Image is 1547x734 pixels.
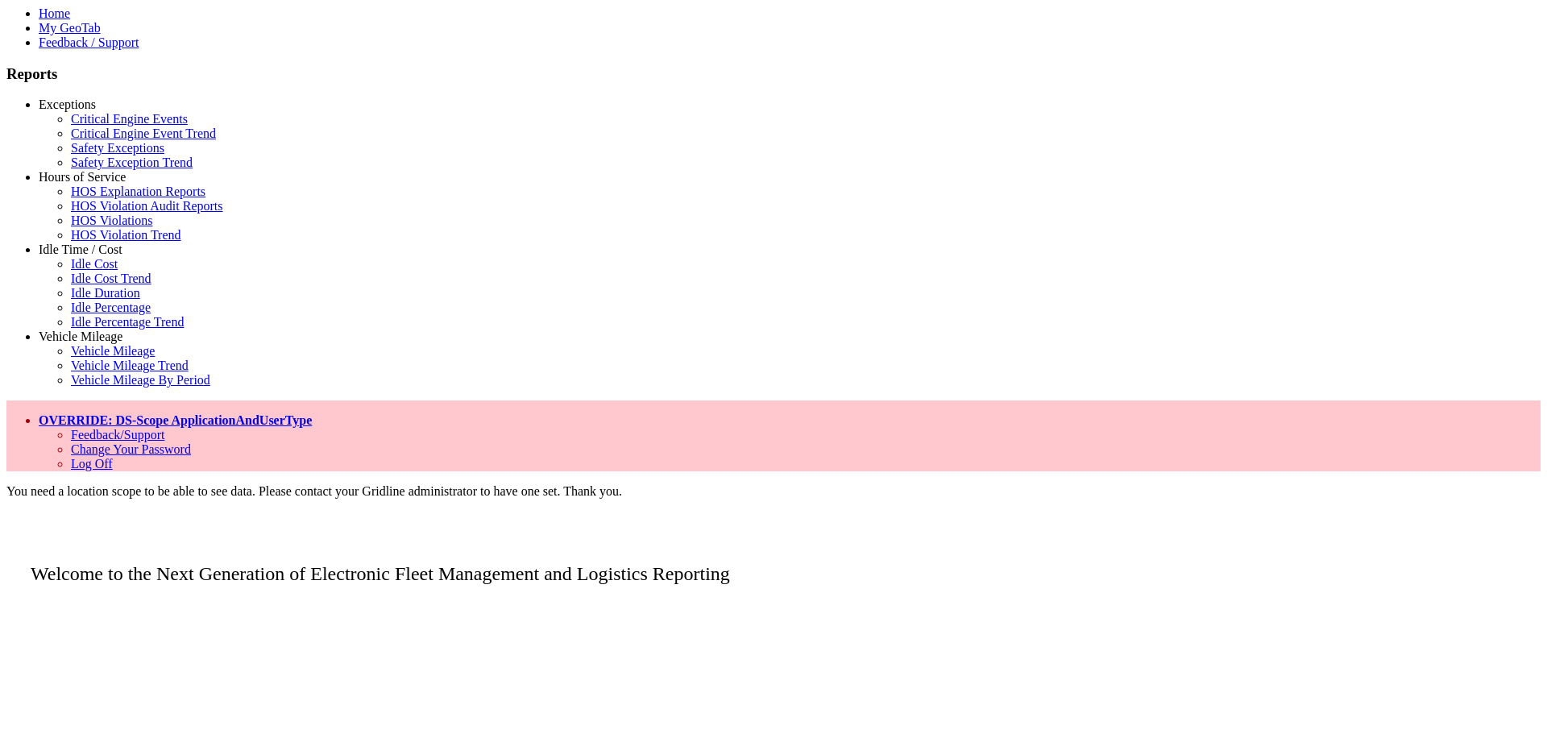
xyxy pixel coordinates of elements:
a: Home [39,6,70,20]
a: Feedback/Support [71,428,164,442]
a: Idle Percentage [71,301,151,314]
a: Vehicle Mileage By Period [71,373,210,387]
a: Vehicle Mileage Trend [71,359,189,372]
a: OVERRIDE: DS-Scope ApplicationAndUserType [39,413,312,427]
p: Welcome to the Next Generation of Electronic Fleet Management and Logistics Reporting [6,539,1541,585]
div: You need a location scope to be able to see data. Please contact your Gridline administrator to h... [6,484,1541,499]
a: Idle Duration [71,286,140,300]
a: Exceptions [39,97,96,111]
a: Log Off [71,457,113,471]
a: Idle Percentage Trend [71,315,184,329]
a: Feedback / Support [39,35,139,49]
a: Safety Exception Trend [71,156,193,169]
a: Idle Time / Cost [39,243,122,256]
a: Safety Exceptions [71,141,164,155]
a: Idle Cost Trend [71,272,151,285]
a: Change Your Password [71,442,191,456]
h3: Reports [6,65,1541,83]
a: Critical Engine Events [71,112,188,126]
a: HOS Explanation Reports [71,185,205,198]
a: HOS Violation Audit Reports [71,199,223,213]
a: My GeoTab [39,21,101,35]
a: Vehicle Mileage [39,330,122,343]
a: Idle Cost [71,257,118,271]
a: Critical Engine Event Trend [71,126,216,140]
a: HOS Violations [71,214,152,227]
a: Vehicle Mileage [71,344,155,358]
a: HOS Violation Trend [71,228,181,242]
a: Hours of Service [39,170,126,184]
